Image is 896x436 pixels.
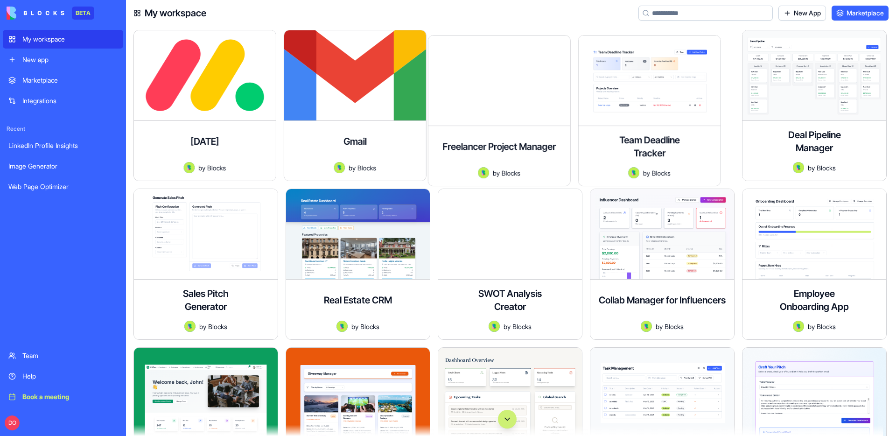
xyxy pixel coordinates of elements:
[742,189,887,340] a: Employee Onboarding AppAvatarbyBlocks
[133,189,278,340] a: Sales Pitch GeneratorAvatarbyBlocks
[3,387,123,406] a: Book a meeting
[438,30,582,181] a: Freelancer Project ManagerAvatarbyBlocks
[473,287,547,313] h4: SWOT Analysis Creator
[3,50,123,69] a: New app
[817,322,836,331] span: Blocks
[489,321,500,332] img: Avatar
[22,392,118,401] div: Book a meeting
[777,287,852,313] h4: Employee Onboarding App
[184,321,196,332] img: Avatar
[351,322,358,331] span: by
[3,346,123,365] a: Team
[286,189,430,340] a: Real Estate CRMAvatarbyBlocks
[286,30,430,181] a: GmailAvatarbyBlocks
[145,7,206,20] h4: My workspace
[5,415,20,430] span: DO
[8,162,118,171] div: Image Generator
[336,321,348,332] img: Avatar
[190,135,219,148] h4: [DATE]
[22,351,118,360] div: Team
[808,322,815,331] span: by
[133,30,278,181] a: [DATE]AvatarbyBlocks
[502,168,520,178] span: Blocks
[357,163,376,173] span: Blocks
[442,140,556,153] h4: Freelancer Project Manager
[3,157,123,176] a: Image Generator
[438,189,582,340] a: SWOT Analysis CreatorAvatarbyBlocks
[22,76,118,85] div: Marketplace
[208,322,227,331] span: Blocks
[199,322,206,331] span: by
[72,7,94,20] div: BETA
[656,322,663,331] span: by
[334,162,345,173] img: Avatar
[3,30,123,49] a: My workspace
[22,55,118,64] div: New app
[349,163,356,173] span: by
[8,182,118,191] div: Web Page Optimizer
[22,96,118,105] div: Integrations
[665,322,684,331] span: Blocks
[742,30,887,181] a: Deal Pipeline ManagerAvatarbyBlocks
[360,322,379,331] span: Blocks
[3,71,123,90] a: Marketplace
[22,372,118,381] div: Help
[493,168,500,178] span: by
[793,162,804,173] img: Avatar
[778,6,826,21] a: New App
[168,287,243,313] h4: Sales Pitch Generator
[3,367,123,386] a: Help
[832,6,889,21] a: Marketplace
[324,294,392,307] h4: Real Estate CRM
[3,177,123,196] a: Web Page Optimizer
[817,163,836,173] span: Blocks
[3,91,123,110] a: Integrations
[641,321,652,332] img: Avatar
[808,163,815,173] span: by
[643,168,650,178] span: by
[478,167,489,178] img: Avatar
[343,135,366,148] h4: Gmail
[207,163,226,173] span: Blocks
[3,125,123,133] span: Recent
[628,167,639,178] img: Avatar
[498,410,517,429] button: Scroll to bottom
[22,35,118,44] div: My workspace
[590,189,735,340] a: Collab Manager for InfluencersAvatarbyBlocks
[599,294,726,307] h4: Collab Manager for Influencers
[512,322,532,331] span: Blocks
[590,30,735,181] a: Team Deadline TrackerAvatarbyBlocks
[184,162,195,173] img: Avatar
[8,141,118,150] div: LinkedIn Profile Insights
[7,7,64,20] img: logo
[652,168,671,178] span: Blocks
[793,321,804,332] img: Avatar
[7,7,94,20] a: BETA
[613,134,686,160] h4: Team Deadline Tracker
[504,322,511,331] span: by
[3,136,123,155] a: LinkedIn Profile Insights
[198,163,205,173] span: by
[777,128,852,155] h4: Deal Pipeline Manager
